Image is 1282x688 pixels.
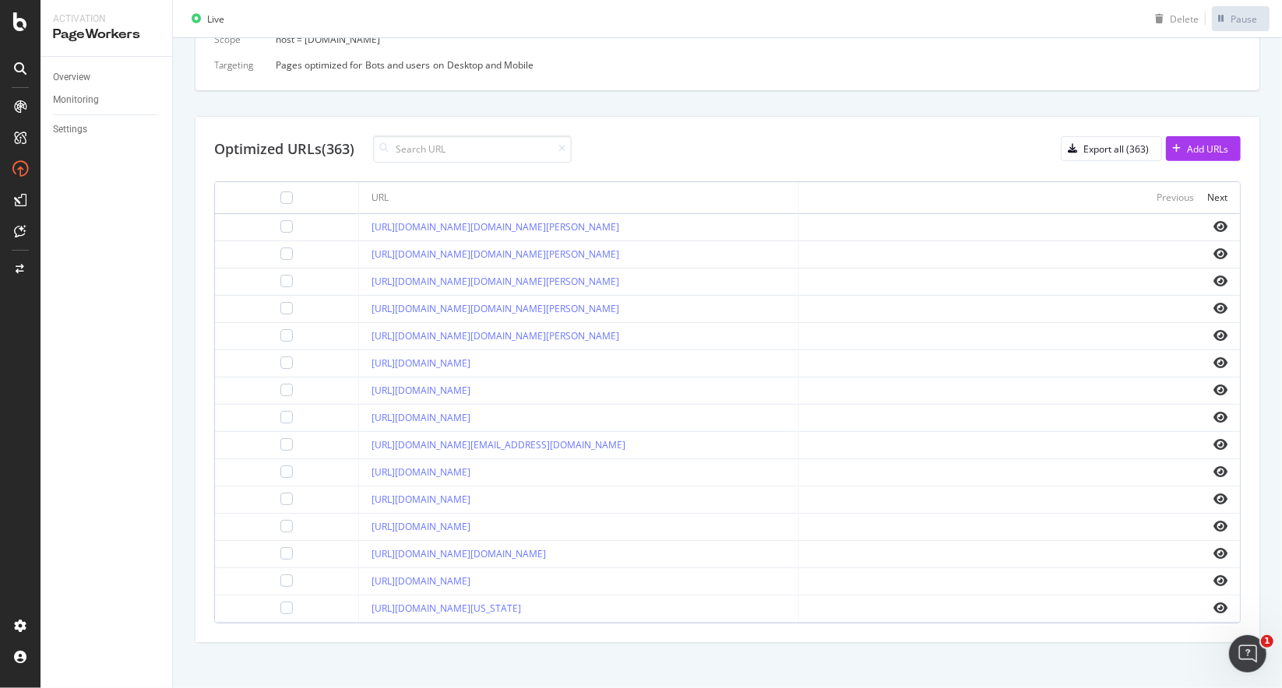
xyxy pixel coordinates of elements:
[1213,384,1227,396] i: eye
[1170,12,1199,25] div: Delete
[53,69,90,86] div: Overview
[372,191,389,205] div: URL
[214,139,354,160] div: Optimized URLs (363)
[1157,188,1194,207] button: Previous
[1231,12,1257,25] div: Pause
[1229,635,1266,672] iframe: Intercom live chat
[1213,493,1227,505] i: eye
[1212,6,1270,31] button: Pause
[1213,247,1227,260] i: eye
[372,493,470,506] a: [URL][DOMAIN_NAME]
[1187,142,1228,156] div: Add URLs
[1213,520,1227,532] i: eye
[53,121,161,138] a: Settings
[373,135,572,163] input: Search URL
[214,58,263,72] div: Targeting
[1207,191,1227,204] div: Next
[53,12,160,26] div: Activation
[1213,411,1227,423] i: eye
[1213,220,1227,233] i: eye
[1213,356,1227,369] i: eye
[1213,574,1227,587] i: eye
[372,247,619,261] a: [URL][DOMAIN_NAME][DOMAIN_NAME][PERSON_NAME]
[53,121,87,138] div: Settings
[372,438,625,451] a: [URL][DOMAIN_NAME][EMAIL_ADDRESS][DOMAIN_NAME]
[1213,438,1227,451] i: eye
[1213,547,1227,560] i: eye
[372,275,619,288] a: [URL][DOMAIN_NAME][DOMAIN_NAME][PERSON_NAME]
[53,92,99,108] div: Monitoring
[1213,275,1227,287] i: eye
[53,92,161,108] a: Monitoring
[1157,191,1194,204] div: Previous
[1213,465,1227,478] i: eye
[372,411,470,424] a: [URL][DOMAIN_NAME]
[1213,302,1227,314] i: eye
[276,58,1241,72] div: Pages optimized for on
[207,12,224,25] div: Live
[365,58,430,72] div: Bots and users
[1213,602,1227,614] i: eye
[1083,142,1149,156] div: Export all (363)
[1207,188,1227,207] button: Next
[372,384,470,397] a: [URL][DOMAIN_NAME]
[276,33,380,46] span: host = [DOMAIN_NAME]
[372,465,470,479] a: [URL][DOMAIN_NAME]
[372,220,619,233] a: [URL][DOMAIN_NAME][DOMAIN_NAME][PERSON_NAME]
[214,33,263,46] div: Scope
[372,520,470,533] a: [URL][DOMAIN_NAME]
[372,602,521,615] a: [URL][DOMAIN_NAME][US_STATE]
[1213,329,1227,342] i: eye
[447,58,534,72] div: Desktop and Mobile
[372,574,470,588] a: [URL][DOMAIN_NAME]
[372,329,619,342] a: [URL][DOMAIN_NAME][DOMAIN_NAME][PERSON_NAME]
[372,302,619,315] a: [URL][DOMAIN_NAME][DOMAIN_NAME][PERSON_NAME]
[1261,635,1273,648] span: 1
[372,547,546,560] a: [URL][DOMAIN_NAME][DOMAIN_NAME]
[372,356,470,370] a: [URL][DOMAIN_NAME]
[1149,6,1199,31] button: Delete
[53,26,160,44] div: PageWorkers
[53,69,161,86] a: Overview
[1061,136,1162,161] button: Export all (363)
[1166,136,1241,161] button: Add URLs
